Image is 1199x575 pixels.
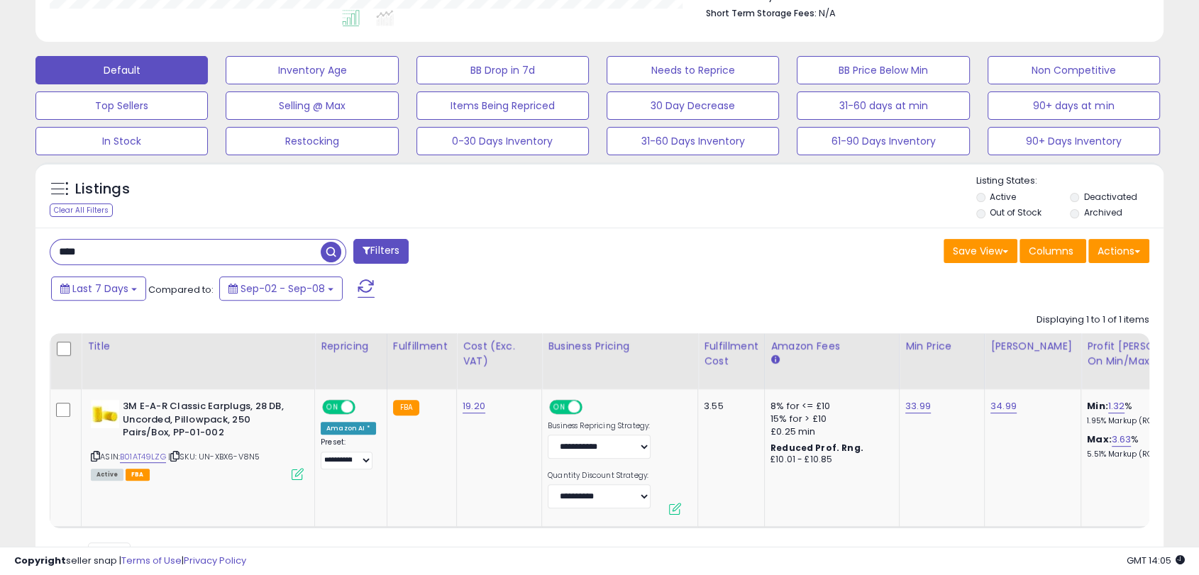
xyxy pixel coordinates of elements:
a: B01AT49LZG [120,451,166,463]
button: Default [35,56,208,84]
p: Listing States: [976,174,1164,188]
span: ON [324,401,341,413]
b: Max: [1087,432,1112,446]
button: 90+ days at min [988,91,1160,120]
label: Business Repricing Strategy: [548,421,651,431]
div: ASIN: [91,400,304,479]
b: Min: [1087,399,1108,413]
label: Archived [1084,206,1122,218]
span: | SKU: UN-XBX6-V8N5 [168,451,260,462]
span: Sep-02 - Sep-08 [241,281,325,296]
span: ON [551,401,568,413]
label: Quantity Discount Strategy: [548,471,651,481]
a: 1.32 [1108,399,1125,413]
small: Amazon Fees. [770,354,779,367]
button: Columns [1020,239,1086,263]
small: FBA [393,400,419,415]
div: Repricing [321,339,381,354]
button: BB Price Below Min [797,56,969,84]
a: 19.20 [463,399,485,413]
span: Last 7 Days [72,281,128,296]
span: 2025-09-16 14:05 GMT [1127,554,1185,567]
div: Fulfillment Cost [704,339,758,369]
button: Top Sellers [35,91,208,120]
label: Deactivated [1084,191,1137,203]
button: 31-60 days at min [797,91,969,120]
div: Displaying 1 to 1 of 1 items [1037,313,1149,327]
div: [PERSON_NAME] [990,339,1075,354]
a: Privacy Policy [184,554,246,567]
div: 15% for > £10 [770,413,888,425]
button: Restocking [226,127,398,155]
div: £0.25 min [770,425,888,438]
span: OFF [353,401,376,413]
div: Title [87,339,309,354]
button: 31-60 Days Inventory [607,127,779,155]
a: Terms of Use [121,554,182,567]
a: 3.63 [1112,432,1132,447]
div: Amazon AI * [321,422,376,435]
div: seller snap | | [14,554,246,568]
span: OFF [580,401,603,413]
button: Filters [353,239,409,264]
button: Items Being Repriced [416,91,589,120]
button: BB Drop in 7d [416,56,589,84]
span: FBA [126,469,150,481]
div: Business Pricing [548,339,692,354]
h5: Listings [75,179,130,199]
span: Columns [1029,244,1073,258]
label: Out of Stock [990,206,1041,218]
div: 3.55 [704,400,753,413]
b: 3M E-A-R Classic Earplugs, 28 DB, Uncorded, Pillowpack, 250 Pairs/Box, PP-01-002 [123,400,295,443]
strong: Copyright [14,554,66,567]
button: Sep-02 - Sep-08 [219,277,343,301]
span: N/A [819,6,836,20]
button: Needs to Reprice [607,56,779,84]
div: £10.01 - £10.85 [770,454,888,466]
div: Clear All Filters [50,203,113,217]
div: Preset: [321,437,376,469]
button: 90+ Days Inventory [988,127,1160,155]
span: All listings currently available for purchase on Amazon [91,469,123,481]
div: 8% for <= £10 [770,400,888,413]
div: Fulfillment [393,339,451,354]
button: 61-90 Days Inventory [797,127,969,155]
button: In Stock [35,127,208,155]
a: 34.99 [990,399,1017,413]
div: Cost (Exc. VAT) [463,339,536,369]
button: Last 7 Days [51,277,146,301]
span: Compared to: [148,283,214,296]
a: 33.99 [905,399,931,413]
button: 0-30 Days Inventory [416,127,589,155]
button: 30 Day Decrease [607,91,779,120]
button: Selling @ Max [226,91,398,120]
button: Non Competitive [988,56,1160,84]
label: Active [990,191,1016,203]
b: Reduced Prof. Rng. [770,442,863,454]
button: Actions [1088,239,1149,263]
img: 41yZnYHRy0L._SL40_.jpg [91,400,119,428]
div: Min Price [905,339,978,354]
b: Short Term Storage Fees: [706,7,817,19]
button: Inventory Age [226,56,398,84]
div: Amazon Fees [770,339,893,354]
button: Save View [944,239,1017,263]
